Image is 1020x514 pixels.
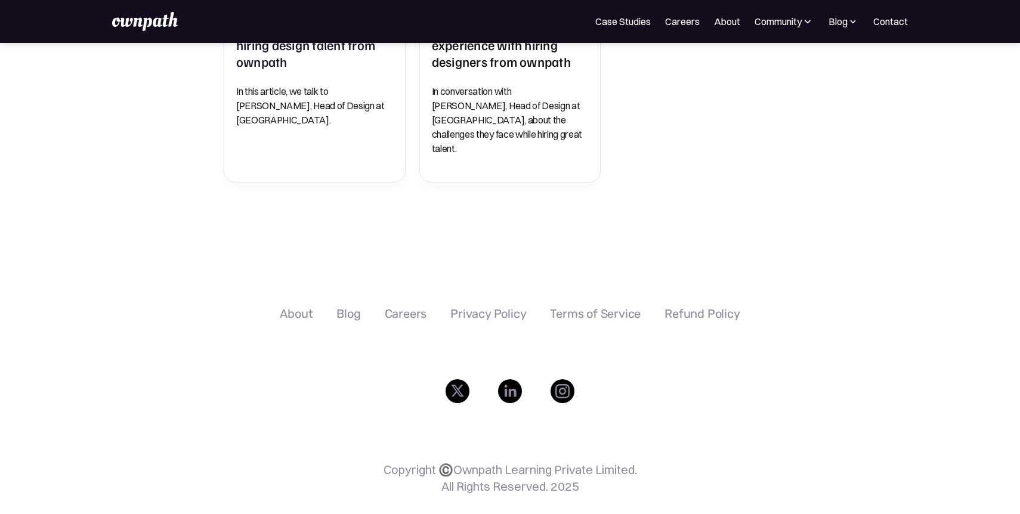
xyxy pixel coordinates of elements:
[665,14,700,29] a: Careers
[280,306,313,321] a: About
[385,306,427,321] a: Careers
[550,306,641,321] a: Terms of Service
[336,306,360,321] a: Blog
[829,14,848,29] div: Blog
[755,14,814,29] div: Community
[432,84,589,156] p: In conversation with [PERSON_NAME], Head of Design at [GEOGRAPHIC_DATA], about the challenges the...
[873,14,908,29] a: Contact
[236,84,393,127] p: In this article, we talk to [PERSON_NAME], Head of Design at [GEOGRAPHIC_DATA].
[450,306,526,321] a: Privacy Policy
[714,14,740,29] a: About
[595,14,651,29] a: Case Studies
[755,14,802,29] div: Community
[384,462,637,495] p: Copyright ©️Ownpath Learning Private Limited. All Rights Reserved. 2025
[828,14,859,29] div: Blog
[664,306,740,321] a: Refund Policy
